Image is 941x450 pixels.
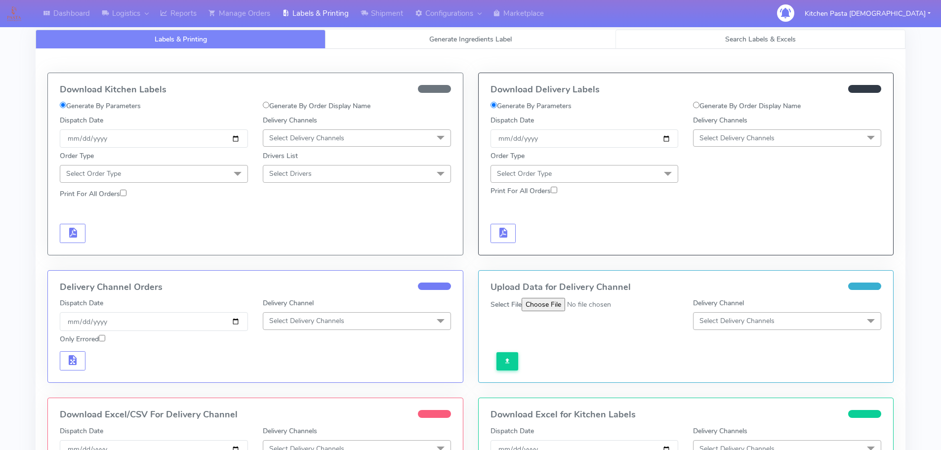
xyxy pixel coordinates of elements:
label: Delivery Channels [693,426,747,436]
h4: Download Excel/CSV For Delivery Channel [60,410,451,420]
h4: Download Excel for Kitchen Labels [491,410,882,420]
h4: Download Delivery Labels [491,85,882,95]
label: Delivery Channels [263,115,317,125]
label: Dispatch Date [60,298,103,308]
label: Print For All Orders [60,189,126,199]
label: Order Type [60,151,94,161]
label: Only Errored [60,334,105,344]
span: Select Drivers [269,169,312,178]
span: Generate Ingredients Label [429,35,512,44]
label: Print For All Orders [491,186,557,196]
label: Drivers List [263,151,298,161]
label: Dispatch Date [491,115,534,125]
span: Select Delivery Channels [269,133,344,143]
input: Only Errored [99,335,105,341]
label: Delivery Channels [693,115,747,125]
label: Select File [491,299,522,310]
h4: Upload Data for Delivery Channel [491,283,882,292]
input: Print For All Orders [551,187,557,193]
label: Order Type [491,151,525,161]
input: Generate By Parameters [60,102,66,108]
label: Delivery Channel [693,298,744,308]
input: Generate By Order Display Name [693,102,699,108]
span: Select Delivery Channels [699,316,775,326]
input: Generate By Parameters [491,102,497,108]
label: Generate By Order Display Name [263,101,370,111]
span: Select Order Type [66,169,121,178]
span: Select Delivery Channels [269,316,344,326]
span: Labels & Printing [155,35,207,44]
span: Select Delivery Channels [699,133,775,143]
label: Delivery Channel [263,298,314,308]
input: Print For All Orders [120,190,126,196]
span: Select Order Type [497,169,552,178]
span: Search Labels & Excels [725,35,796,44]
input: Generate By Order Display Name [263,102,269,108]
label: Dispatch Date [60,115,103,125]
label: Generate By Parameters [491,101,572,111]
label: Dispatch Date [491,426,534,436]
h4: Download Kitchen Labels [60,85,451,95]
h4: Delivery Channel Orders [60,283,451,292]
label: Dispatch Date [60,426,103,436]
ul: Tabs [36,30,905,49]
label: Delivery Channels [263,426,317,436]
button: Kitchen Pasta [DEMOGRAPHIC_DATA] [797,3,938,24]
label: Generate By Parameters [60,101,141,111]
label: Generate By Order Display Name [693,101,801,111]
